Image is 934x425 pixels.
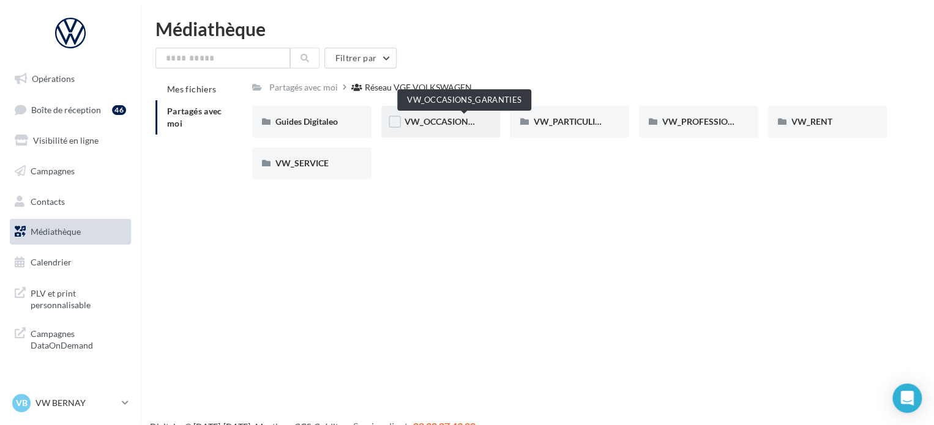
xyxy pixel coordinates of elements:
[7,219,133,245] a: Médiathèque
[31,226,81,237] span: Médiathèque
[167,106,222,128] span: Partagés avec moi
[167,84,216,94] span: Mes fichiers
[275,116,338,127] span: Guides Digitaleo
[112,105,126,115] div: 46
[405,116,525,127] span: VW_OCCASIONS_GARANTIES
[31,104,101,114] span: Boîte de réception
[31,257,72,267] span: Calendrier
[31,285,126,311] span: PLV et print personnalisable
[7,320,133,357] a: Campagnes DataOnDemand
[7,249,133,275] a: Calendrier
[31,325,126,352] span: Campagnes DataOnDemand
[662,116,755,127] span: VW_PROFESSIONNELS
[33,135,99,146] span: Visibilité en ligne
[16,397,28,409] span: VB
[892,383,922,413] div: Open Intercom Messenger
[155,20,919,38] div: Médiathèque
[10,391,131,415] a: VB VW BERNAY
[7,66,133,92] a: Opérations
[31,166,75,176] span: Campagnes
[791,116,832,127] span: VW_RENT
[7,97,133,123] a: Boîte de réception46
[397,89,531,111] div: VW_OCCASIONS_GARANTIES
[7,128,133,153] a: Visibilité en ligne
[533,116,610,127] span: VW_PARTICULIERS
[7,280,133,316] a: PLV et print personnalisable
[32,73,75,84] span: Opérations
[35,397,117,409] p: VW BERNAY
[365,81,472,94] div: Réseau VGF VOLKSWAGEN
[7,158,133,184] a: Campagnes
[31,196,65,206] span: Contacts
[269,81,338,94] div: Partagés avec moi
[7,189,133,215] a: Contacts
[324,48,397,68] button: Filtrer par
[275,158,329,168] span: VW_SERVICE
